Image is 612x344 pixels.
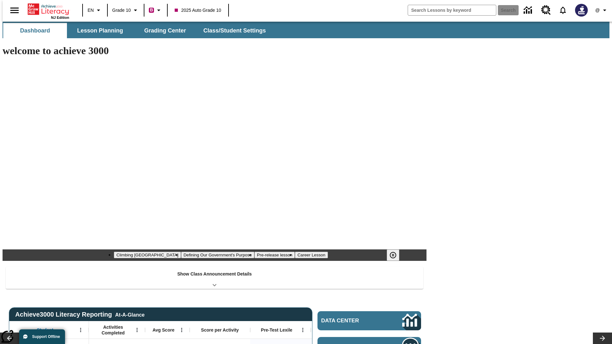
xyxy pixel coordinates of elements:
span: NJ Edition [51,16,69,19]
span: Avg Score [152,327,174,333]
span: B [150,6,153,14]
button: Open Menu [298,325,308,335]
button: Grade: Grade 10, Select a grade [110,4,142,16]
button: Slide 3 Pre-release lesson [254,252,295,258]
button: Profile/Settings [592,4,612,16]
button: Grading Center [133,23,197,38]
img: Avatar [575,4,588,17]
span: Grade 10 [112,7,131,14]
button: Boost Class color is violet red. Change class color [146,4,165,16]
button: Class/Student Settings [198,23,271,38]
button: Slide 4 Career Lesson [295,252,328,258]
button: Open Menu [132,325,142,335]
button: Pause [387,249,399,261]
span: Pre-Test Lexile [261,327,293,333]
span: Support Offline [32,334,60,339]
div: Pause [387,249,406,261]
button: Slide 2 Defining Our Government's Purpose [181,252,254,258]
div: SubNavbar [3,22,609,38]
div: SubNavbar [3,23,272,38]
button: Open side menu [5,1,24,20]
span: Student [37,327,53,333]
button: Open Menu [177,325,186,335]
a: Home [28,3,69,16]
div: At-A-Glance [115,311,144,318]
button: Language: EN, Select a language [85,4,105,16]
a: Data Center [317,311,421,330]
button: Lesson carousel, Next [593,333,612,344]
span: Achieve3000 Literacy Reporting [15,311,145,318]
button: Dashboard [3,23,67,38]
input: search field [408,5,496,15]
p: Show Class Announcement Details [177,271,252,277]
span: @ [595,7,600,14]
span: EN [88,7,94,14]
button: Select a new avatar [571,2,592,18]
button: Support Offline [19,329,65,344]
a: Notifications [555,2,571,18]
a: Resource Center, Will open in new tab [537,2,555,19]
div: Home [28,2,69,19]
span: 2025 Auto Grade 10 [175,7,221,14]
button: Slide 1 Climbing Mount Tai [114,252,181,258]
span: Score per Activity [201,327,239,333]
span: Activities Completed [92,324,134,336]
button: Lesson Planning [68,23,132,38]
span: Data Center [321,318,381,324]
button: Open Menu [76,325,85,335]
div: Show Class Announcement Details [6,267,423,289]
h1: welcome to achieve 3000 [3,45,426,57]
a: Data Center [520,2,537,19]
